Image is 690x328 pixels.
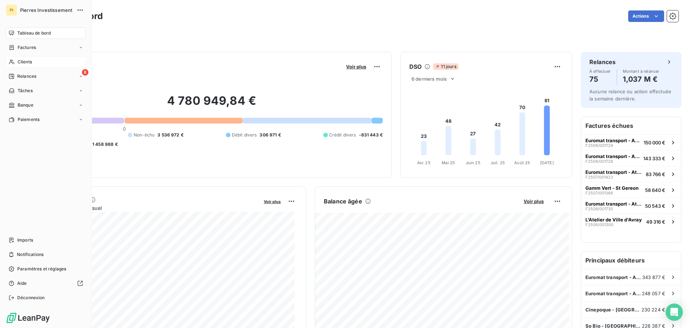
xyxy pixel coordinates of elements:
h6: Factures échues [581,117,681,134]
span: 3 536 972 € [157,132,184,138]
span: Non-échu [134,132,155,138]
span: Imports [17,237,33,243]
span: Euromat transport - Athis Mons (Bai [585,153,640,159]
h2: 4 780 949,84 € [41,94,383,115]
tspan: Juil. 25 [491,160,505,165]
span: -1 458 988 € [90,141,118,148]
span: Aide [17,280,27,287]
button: L'Atelier de Ville d'AvrayF2506/00130049 316 € [581,214,681,229]
span: Voir plus [264,199,281,204]
span: Tableau de bord [17,30,51,36]
span: F2506/001300 [585,223,613,227]
div: PI [6,4,17,16]
span: 6 derniers mois [411,76,447,82]
button: Euromat transport - Athis Mons (BaiF2507/00142383 766 € [581,166,681,182]
button: Voir plus [521,198,546,205]
span: F2508/001730 [585,207,613,211]
span: Euromat transport - Athis Mons (Bai [585,291,642,296]
span: Factures [18,44,36,51]
span: Euromat transport - Athis Mons (Bai [585,138,641,143]
span: 49 316 € [646,219,665,225]
span: Notifications [17,251,43,258]
span: 11 jours [433,63,458,70]
span: Voir plus [346,64,366,69]
span: 0 [123,126,126,132]
span: F2507/001366 [585,191,613,195]
button: Euromat transport - Athis Mons (BaiF2508/001728143 333 € [581,150,681,166]
span: -831 443 € [359,132,383,138]
h4: 75 [589,73,611,85]
span: Paramètres et réglages [17,266,66,272]
button: Voir plus [262,198,283,205]
span: 83 766 € [646,171,665,177]
span: Voir plus [524,198,544,204]
span: Euromat transport - Athis Mons (Bai [585,274,642,280]
tspan: Mai 25 [442,160,455,165]
span: Euromat transport - Athis Mons (Bai [585,201,642,207]
span: 143 333 € [643,156,665,161]
span: Relances [17,73,36,80]
span: Euromat transport - Athis Mons (Bai [585,169,643,175]
span: Débit divers [232,132,257,138]
span: Pierres Investissement [20,7,72,13]
button: Gamm Vert - St GereonF2507/00136658 640 € [581,182,681,198]
h6: DSO [409,62,422,71]
span: Chiffre d'affaires mensuel [41,204,259,212]
span: Déconnexion [17,295,45,301]
span: Crédit divers [329,132,356,138]
span: F2507/001423 [585,175,613,179]
span: À effectuer [589,69,611,73]
h6: Relances [589,58,616,66]
span: Cinepoque - [GEOGRAPHIC_DATA] (75006) [585,307,641,313]
span: L'Atelier de Ville d'Avray [585,217,642,223]
span: 248 057 € [642,291,665,296]
span: F2508/001728 [585,159,613,163]
button: Voir plus [344,63,368,70]
span: Paiements [18,116,40,123]
span: 8 [82,69,88,76]
span: Banque [18,102,33,108]
div: Open Intercom Messenger [666,304,683,321]
span: Gamm Vert - St Gereon [585,185,639,191]
span: Montant à relancer [623,69,659,73]
h6: Principaux débiteurs [581,252,681,269]
span: 58 640 € [645,187,665,193]
h6: Balance âgée [324,197,362,206]
button: Actions [628,10,664,22]
tspan: Juin 25 [466,160,480,165]
button: Euromat transport - Athis Mons (BaiF2508/00173050 543 € [581,198,681,214]
span: Tâches [18,87,33,94]
span: F2508/001729 [585,143,613,148]
span: Clients [18,59,32,65]
span: 150 000 € [644,140,665,145]
span: 343 877 € [642,274,665,280]
img: Logo LeanPay [6,312,50,324]
a: Aide [6,278,86,289]
tspan: Août 25 [514,160,530,165]
span: Aucune relance ou action effectuée la semaine dernière. [589,89,671,102]
button: Euromat transport - Athis Mons (BaiF2508/001729150 000 € [581,134,681,150]
h4: 1,037 M € [623,73,659,85]
span: 306 971 € [259,132,281,138]
tspan: Avr. 25 [417,160,431,165]
tspan: [DATE] [540,160,554,165]
span: 230 224 € [641,307,665,313]
span: 50 543 € [645,203,665,209]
